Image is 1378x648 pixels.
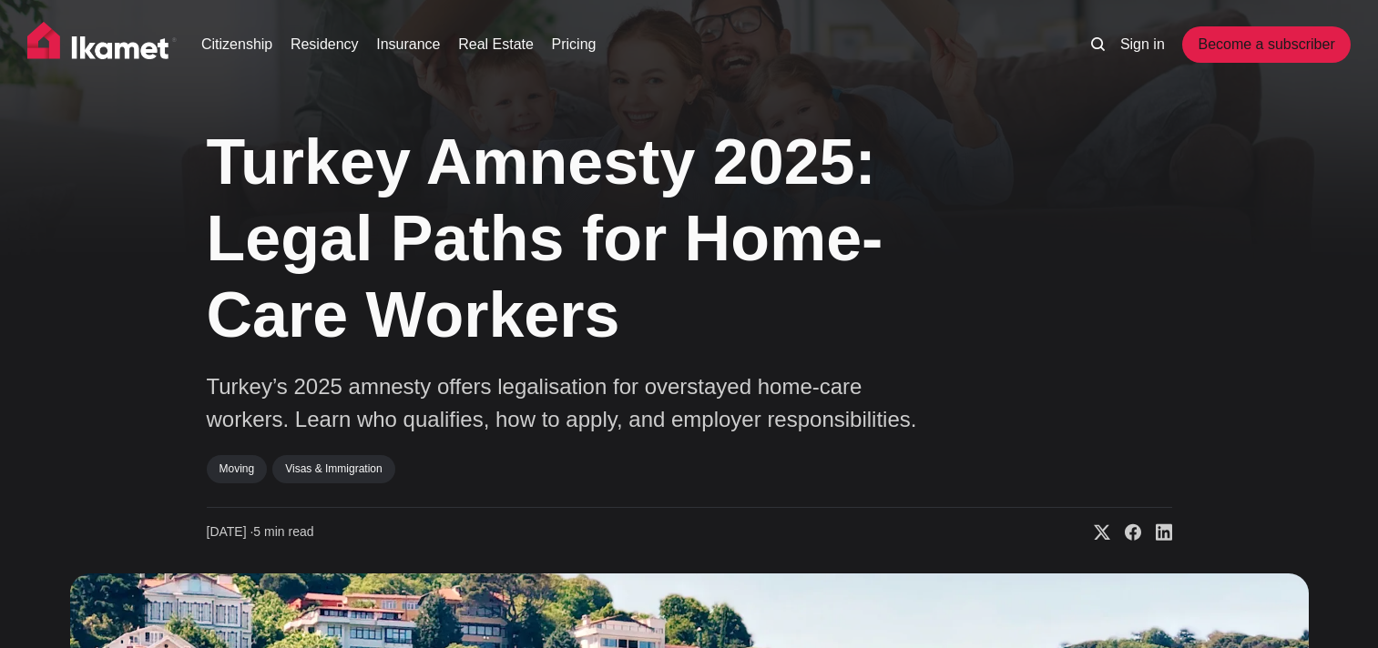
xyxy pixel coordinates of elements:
[376,34,440,56] a: Insurance
[1079,523,1110,542] a: Share on X
[291,34,359,56] a: Residency
[1141,523,1172,542] a: Share on Linkedin
[27,22,177,67] img: Ikamet home
[207,124,990,353] h1: Turkey Amnesty 2025: Legal Paths for Home-Care Workers
[1120,34,1165,56] a: Sign in
[272,455,394,482] a: Visas & Immigration
[458,34,534,56] a: Real Estate
[552,34,597,56] a: Pricing
[207,523,314,542] time: 5 min read
[207,370,935,436] p: Turkey’s 2025 amnesty offers legalisation for overstayed home-care workers. Learn who qualifies, ...
[1182,26,1350,63] a: Become a subscriber
[207,524,254,539] span: [DATE] ∙
[207,455,268,482] a: Moving
[1110,523,1141,542] a: Share on Facebook
[201,34,272,56] a: Citizenship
